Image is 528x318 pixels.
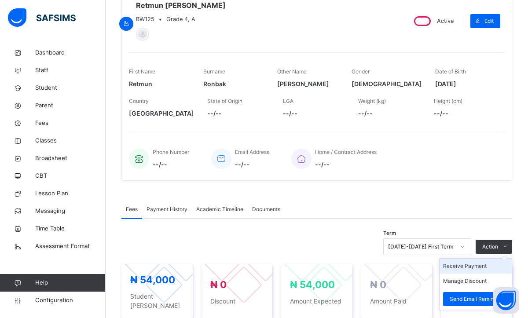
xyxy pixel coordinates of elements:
span: [DATE] [435,79,496,88]
span: Fees [35,119,106,128]
span: Amount Paid [370,296,424,306]
div: [DATE]-[DATE] First Term [388,243,455,251]
span: [GEOGRAPHIC_DATA] [129,109,194,118]
img: safsims [8,8,76,27]
span: --/-- [315,160,377,169]
span: Staff [35,66,106,75]
span: Other Name [277,68,307,75]
span: Parent [35,101,106,110]
span: ₦ 0 [370,279,386,290]
li: dropdown-list-item-text-1 [440,274,512,289]
li: dropdown-list-item-text-2 [440,289,512,310]
span: Home / Contract Address [315,149,377,155]
span: [DEMOGRAPHIC_DATA] [352,79,422,88]
span: First Name [129,68,155,75]
span: Payment History [147,205,187,213]
span: Surname [203,68,225,75]
button: Manage Discount [443,277,487,285]
li: dropdown-list-item-text-0 [440,259,512,274]
span: Grade 4, A [166,16,195,22]
span: Email Address [235,149,269,155]
span: Dashboard [35,48,106,57]
span: Configuration [35,296,105,305]
span: Height (cm) [434,98,462,104]
span: Term [383,230,396,237]
span: Time Table [35,224,106,233]
span: State of Origin [207,98,242,104]
span: ₦ 54,000 [290,279,335,290]
span: LGA [283,98,293,104]
span: Assessment Format [35,242,106,251]
span: [PERSON_NAME] [277,79,338,88]
span: Amount Expected [290,296,344,306]
span: Gender [352,68,370,75]
span: Discount [210,296,264,306]
span: Weight (kg) [358,98,386,104]
span: Active [437,18,454,24]
span: Lesson Plan [35,189,106,198]
span: Phone Number [153,149,189,155]
span: Country [129,98,149,104]
span: --/-- [207,109,270,118]
span: Ronbak [203,79,264,88]
span: --/-- [434,109,496,118]
span: Edit [484,17,494,25]
span: Student [35,84,106,92]
span: Retmun [129,79,190,88]
span: Classes [35,136,106,145]
div: • [136,15,226,23]
span: ₦ 54,000 [130,274,175,285]
span: Academic Timeline [196,205,243,213]
span: Action [482,243,498,251]
span: Student [PERSON_NAME] [130,292,184,310]
span: CBT [35,172,106,180]
span: --/-- [283,109,345,118]
span: --/-- [153,160,189,169]
span: Messaging [35,207,106,216]
span: Fees [126,205,138,213]
span: Help [35,278,105,287]
span: BW125 [136,15,154,23]
span: Broadsheet [35,154,106,163]
span: --/-- [235,160,269,169]
button: Open asap [493,287,519,314]
span: Send Email Reminder [450,295,502,303]
span: --/-- [358,109,421,118]
span: ₦ 0 [210,279,227,290]
span: Date of Birth [435,68,466,75]
span: Documents [252,205,280,213]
